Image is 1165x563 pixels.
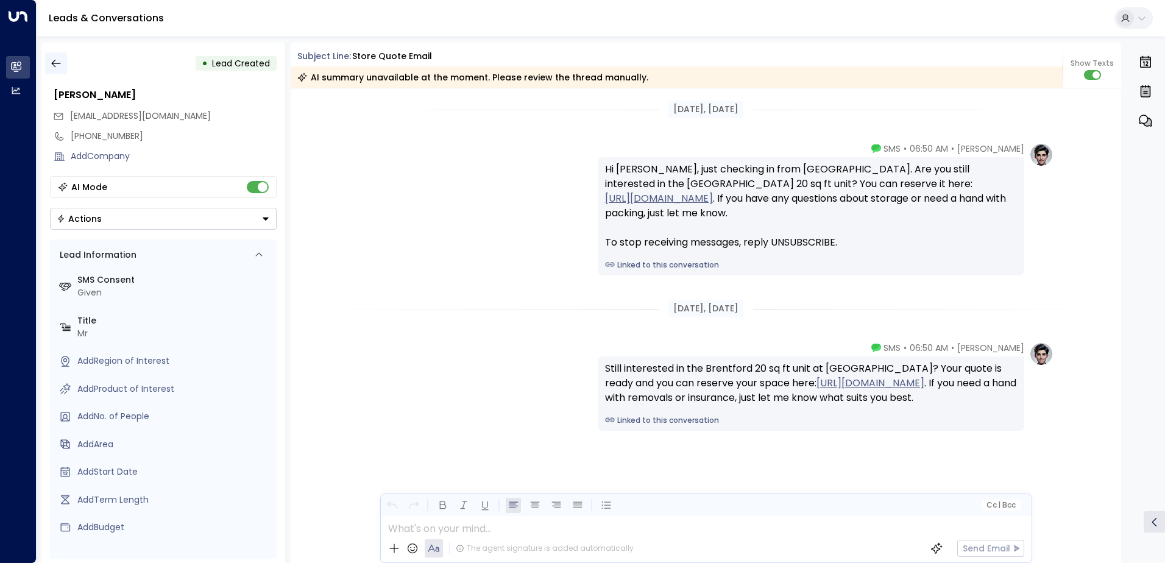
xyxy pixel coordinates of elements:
a: Linked to this conversation [605,260,1017,271]
label: Title [77,314,272,327]
span: robertjp0121@icloud.com [70,110,211,122]
div: Mr [77,327,272,340]
span: [EMAIL_ADDRESS][DOMAIN_NAME] [70,110,211,122]
a: Linked to this conversation [605,415,1017,426]
img: profile-logo.png [1029,143,1053,167]
div: The agent signature is added automatically [456,543,634,554]
span: 06:50 AM [910,143,948,155]
div: AddRegion of Interest [77,355,272,367]
div: AddStart Date [77,466,272,478]
button: Undo [384,498,400,513]
span: [PERSON_NAME] [957,143,1024,155]
div: [DATE], [DATE] [668,300,743,317]
span: 06:50 AM [910,342,948,354]
div: AddNo. of People [77,410,272,423]
a: [URL][DOMAIN_NAME] [816,376,924,391]
span: • [904,342,907,354]
div: AddTerm Length [77,494,272,506]
img: profile-logo.png [1029,342,1053,366]
div: AI Mode [71,181,107,193]
div: AddArea [77,438,272,451]
button: Redo [406,498,421,513]
div: • [202,52,208,74]
div: Still interested in the Brentford 20 sq ft unit at [GEOGRAPHIC_DATA]? Your quote is ready and you... [605,361,1017,405]
span: | [998,501,1000,509]
span: Cc Bcc [986,501,1015,509]
a: [URL][DOMAIN_NAME] [605,191,713,206]
div: [PHONE_NUMBER] [71,130,277,143]
span: SMS [883,342,901,354]
label: SMS Consent [77,274,272,286]
span: • [904,143,907,155]
label: Source [77,549,272,562]
span: Show Texts [1071,58,1114,69]
div: Given [77,286,272,299]
span: • [951,143,954,155]
div: AddBudget [77,521,272,534]
div: AddProduct of Interest [77,383,272,395]
div: Actions [57,213,102,224]
span: Lead Created [212,57,270,69]
button: Actions [50,208,277,230]
div: Store Quote Email [352,50,432,63]
span: SMS [883,143,901,155]
span: Subject Line: [297,50,351,62]
div: Lead Information [55,249,136,261]
div: [DATE], [DATE] [668,101,743,118]
a: Leads & Conversations [49,11,164,25]
span: • [951,342,954,354]
button: Cc|Bcc [981,500,1020,511]
span: [PERSON_NAME] [957,342,1024,354]
div: Button group with a nested menu [50,208,277,230]
div: Hi [PERSON_NAME], just checking in from [GEOGRAPHIC_DATA]. Are you still interested in the [GEOGR... [605,162,1017,250]
div: AI summary unavailable at the moment. Please review the thread manually. [297,71,648,83]
div: [PERSON_NAME] [54,88,277,102]
div: AddCompany [71,150,277,163]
